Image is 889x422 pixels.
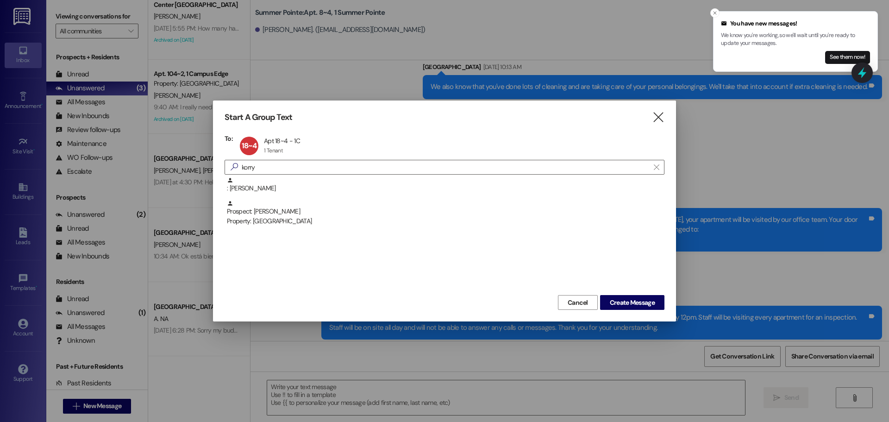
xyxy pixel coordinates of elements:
input: Search for any contact or apartment [242,161,649,174]
p: We know you're working, so we'll wait until you're ready to update your messages. [721,31,870,48]
i:  [652,113,664,122]
span: Create Message [610,298,655,308]
button: See them now! [825,51,870,64]
button: Cancel [558,295,598,310]
button: Clear text [649,160,664,174]
div: Prospect: [PERSON_NAME]Property: [GEOGRAPHIC_DATA] [225,200,664,223]
i:  [654,164,659,171]
div: Property: [GEOGRAPHIC_DATA] [227,216,664,226]
button: Close toast [710,8,720,18]
div: : [PERSON_NAME] [225,177,664,200]
h3: To: [225,134,233,143]
div: Prospect: [PERSON_NAME] [227,200,664,227]
h3: Start A Group Text [225,112,292,123]
button: Create Message [600,295,664,310]
span: Cancel [568,298,588,308]
i:  [227,162,242,172]
span: 18~4 [242,141,257,151]
div: 1 Tenant [264,147,283,154]
div: You have new messages! [721,19,870,28]
div: Apt 18~4 - 1C [264,137,300,145]
div: : [PERSON_NAME] [227,177,664,193]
